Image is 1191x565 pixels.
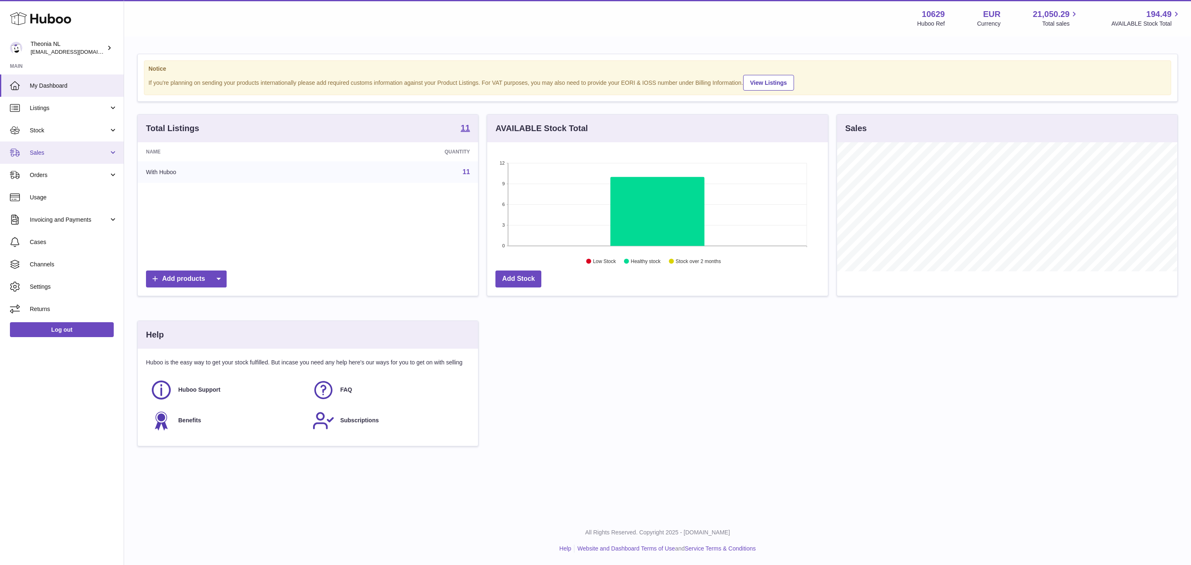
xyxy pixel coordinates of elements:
a: Benefits [150,409,304,432]
span: Benefits [178,417,201,424]
span: Settings [30,283,117,291]
span: My Dashboard [30,82,117,90]
span: Listings [30,104,109,112]
text: 12 [500,160,505,165]
strong: Notice [148,65,1167,73]
span: Huboo Support [178,386,220,394]
span: Usage [30,194,117,201]
a: 11 [463,168,470,175]
text: 6 [502,202,505,207]
span: AVAILABLE Stock Total [1111,20,1181,28]
text: 0 [502,243,505,248]
text: Healthy stock [631,259,661,264]
td: With Huboo [138,161,317,183]
a: 194.49 AVAILABLE Stock Total [1111,9,1181,28]
h3: Sales [845,123,867,134]
span: Invoicing and Payments [30,216,109,224]
span: Returns [30,305,117,313]
a: Website and Dashboard Terms of Use [577,545,675,552]
h3: Help [146,329,164,340]
a: Huboo Support [150,379,304,401]
div: If you're planning on sending your products internationally please add required customs informati... [148,74,1167,91]
a: Log out [10,322,114,337]
img: info@wholesomegoods.eu [10,42,22,54]
th: Quantity [317,142,478,161]
a: FAQ [312,379,466,401]
span: 194.49 [1146,9,1172,20]
a: 21,050.29 Total sales [1033,9,1079,28]
span: Channels [30,261,117,268]
span: Subscriptions [340,417,379,424]
li: and [574,545,756,553]
p: All Rights Reserved. Copyright 2025 - [DOMAIN_NAME] [131,529,1184,536]
text: Low Stock [593,259,616,264]
a: Subscriptions [312,409,466,432]
strong: EUR [983,9,1000,20]
h3: Total Listings [146,123,199,134]
a: View Listings [743,75,794,91]
p: Huboo is the easy way to get your stock fulfilled. But incase you need any help here's our ways f... [146,359,470,366]
a: Service Terms & Conditions [685,545,756,552]
span: FAQ [340,386,352,394]
a: Add Stock [495,271,541,287]
a: Add products [146,271,227,287]
a: 11 [461,124,470,134]
span: Stock [30,127,109,134]
span: Total sales [1042,20,1079,28]
div: Currency [977,20,1001,28]
th: Name [138,142,317,161]
text: 9 [502,181,505,186]
span: [EMAIL_ADDRESS][DOMAIN_NAME] [31,48,122,55]
span: Sales [30,149,109,157]
text: Stock over 2 months [676,259,721,264]
span: 21,050.29 [1033,9,1069,20]
span: Orders [30,171,109,179]
strong: 10629 [922,9,945,20]
div: Theonia NL [31,40,105,56]
strong: 11 [461,124,470,132]
h3: AVAILABLE Stock Total [495,123,588,134]
text: 3 [502,223,505,227]
div: Huboo Ref [917,20,945,28]
span: Cases [30,238,117,246]
a: Help [560,545,572,552]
